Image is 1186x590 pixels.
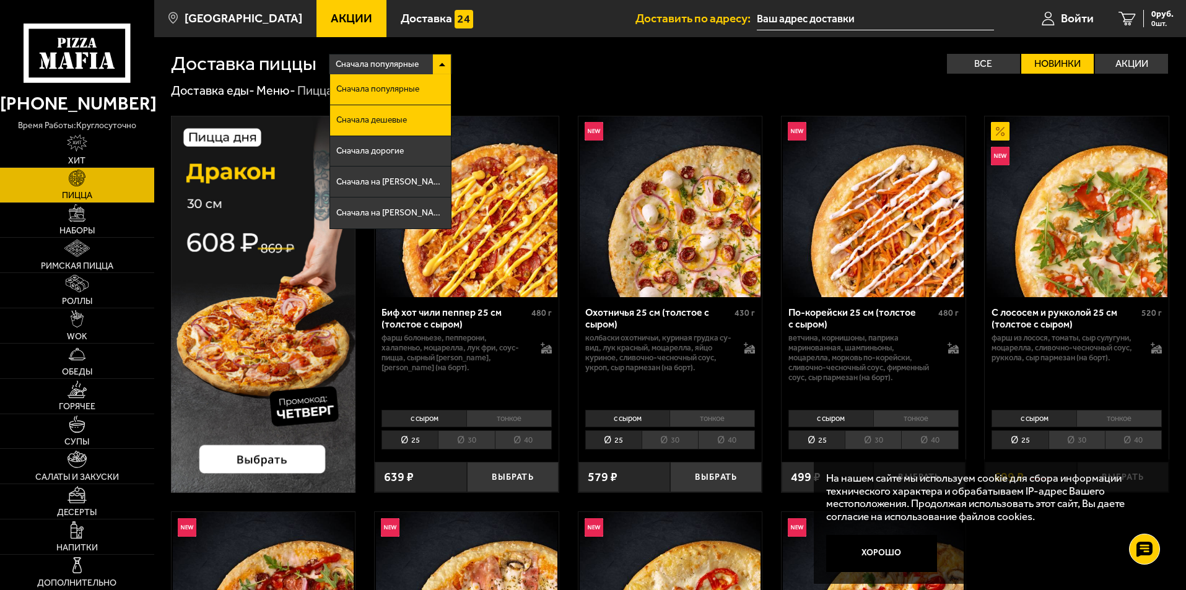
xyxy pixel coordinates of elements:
[788,430,845,449] li: 25
[642,430,698,449] li: 30
[580,116,761,297] img: Охотничья 25 см (толстое с сыром)
[35,473,119,482] span: Салаты и закуски
[336,85,419,93] span: Сначала популярные
[1021,54,1094,74] label: Новинки
[1105,430,1162,449] li: 40
[782,116,966,297] a: НовинкаПо-корейски 25 см (толстое с сыром)
[670,462,762,492] button: Выбрать
[495,430,552,449] li: 40
[382,333,528,373] p: фарш болоньезе, пепперони, халапеньо, моцарелла, лук фри, соус-пицца, сырный [PERSON_NAME], [PERS...
[68,157,85,165] span: Хит
[992,410,1076,427] li: с сыром
[585,306,732,330] div: Охотничья 25 см (толстое с сыром)
[382,410,466,427] li: с сыром
[56,544,98,552] span: Напитки
[336,116,407,124] span: Сначала дешевые
[788,518,806,537] img: Новинка
[757,7,994,30] input: Ваш адрес доставки
[585,430,642,449] li: 25
[171,83,255,98] a: Доставка еды-
[64,438,89,446] span: Супы
[826,472,1150,523] p: На нашем сайте мы используем cookie для сбора информации технического характера и обрабатываем IP...
[381,518,399,537] img: Новинка
[585,122,603,141] img: Новинка
[635,12,757,24] span: Доставить по адресу:
[791,471,821,484] span: 499 ₽
[987,116,1167,297] img: С лососем и рукколой 25 см (толстое с сыром)
[59,402,95,411] span: Горячее
[585,333,732,373] p: колбаски охотничьи, куриная грудка су-вид, лук красный, моцарелла, яйцо куриное, сливочно-чесночн...
[788,122,806,141] img: Новинка
[531,308,552,318] span: 480 г
[938,308,959,318] span: 480 г
[1151,10,1174,19] span: 0 руб.
[37,579,116,588] span: Дополнительно
[873,410,959,427] li: тонкое
[336,178,445,186] span: Сначала на [PERSON_NAME]
[59,227,95,235] span: Наборы
[788,306,935,330] div: По-корейски 25 см (толстое с сыром)
[788,410,873,427] li: с сыром
[336,53,419,76] span: Сначала популярные
[382,430,438,449] li: 25
[1141,308,1162,318] span: 520 г
[466,410,552,427] li: тонкое
[826,535,938,572] button: Хорошо
[62,368,92,376] span: Обеды
[1151,20,1174,27] span: 0 шт.
[384,471,414,484] span: 639 ₽
[1095,54,1168,74] label: Акции
[992,306,1138,330] div: С лососем и рукколой 25 см (толстое с сыром)
[698,430,755,449] li: 40
[382,306,528,330] div: Биф хот чили пеппер 25 см (толстое с сыром)
[467,462,559,492] button: Выбрать
[178,518,196,537] img: Новинка
[256,83,295,98] a: Меню-
[578,116,762,297] a: НовинкаОхотничья 25 см (толстое с сыром)
[783,116,964,297] img: По-корейски 25 см (толстое с сыром)
[901,430,958,449] li: 40
[171,54,316,74] h1: Доставка пиццы
[585,410,670,427] li: с сыром
[336,209,445,217] span: Сначала на [PERSON_NAME]
[585,518,603,537] img: Новинка
[376,116,557,297] img: Биф хот чили пеппер 25 см (толстое с сыром)
[336,147,404,155] span: Сначала дорогие
[401,12,452,24] span: Доставка
[67,332,87,341] span: WOK
[62,297,92,306] span: Роллы
[1061,12,1094,24] span: Войти
[1049,430,1105,449] li: 30
[992,333,1138,363] p: фарш из лосося, томаты, сыр сулугуни, моцарелла, сливочно-чесночный соус, руккола, сыр пармезан (...
[735,308,755,318] span: 430 г
[991,147,1009,165] img: Новинка
[185,12,302,24] span: [GEOGRAPHIC_DATA]
[947,54,1020,74] label: Все
[991,122,1009,141] img: Акционный
[455,10,473,28] img: 15daf4d41897b9f0e9f617042186c801.svg
[41,262,113,271] span: Римская пицца
[669,410,755,427] li: тонкое
[985,116,1169,297] a: АкционныйНовинкаС лососем и рукколой 25 см (толстое с сыром)
[588,471,617,484] span: 579 ₽
[845,430,901,449] li: 30
[788,333,935,383] p: ветчина, корнишоны, паприка маринованная, шампиньоны, моцарелла, морковь по-корейски, сливочно-че...
[375,116,559,297] a: НовинкаБиф хот чили пеппер 25 см (толстое с сыром)
[297,83,333,99] div: Пицца
[62,191,92,200] span: Пицца
[57,508,97,517] span: Десерты
[331,12,372,24] span: Акции
[992,430,1048,449] li: 25
[1076,410,1162,427] li: тонкое
[438,430,494,449] li: 30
